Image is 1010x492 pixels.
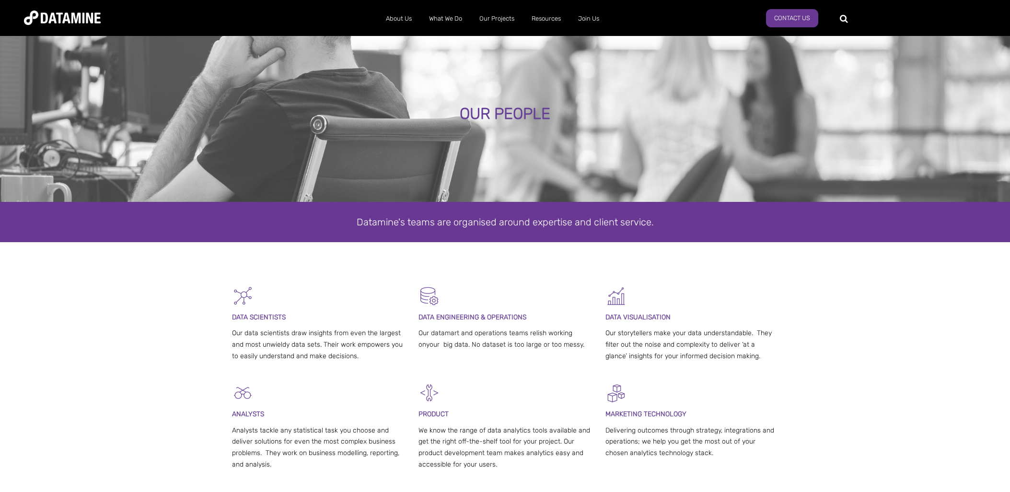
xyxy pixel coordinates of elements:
p: Our data scientists draw insights from even the largest and most unwieldy data sets. Their work e... [232,328,405,362]
span: DATA VISUALISATION [605,313,671,321]
p: Delivering outcomes through strategy, integrations and operations; we help you get the most out o... [605,425,778,459]
a: Contact Us [766,9,818,27]
a: About Us [377,6,420,31]
p: Our datamart and operations teams relish working onyour big data. No dataset is too large or too ... [418,328,592,351]
img: Datamine [24,11,101,25]
a: What We Do [420,6,471,31]
span: DATA ENGINEERING & OPERATIONS [418,313,526,321]
a: Our Projects [471,6,523,31]
a: Resources [523,6,569,31]
img: Datamart [418,285,440,307]
p: Analysts tackle any statistical task you choose and deliver solutions for even the most complex b... [232,425,405,470]
img: Development [418,382,440,404]
img: Analysts [232,382,254,404]
span: Datamine's teams are organised around expertise and client service. [357,216,654,228]
span: DATA SCIENTISTS [232,313,286,321]
a: Join Us [569,6,608,31]
img: Graph - Network [232,285,254,307]
span: MARKETING TECHNOLOGY [605,410,686,418]
img: Graph 5 [605,285,627,307]
span: PRODUCT [418,410,449,418]
div: OUR PEOPLE [113,105,896,123]
p: Our storytellers make your data understandable. They filter out the noise and complexity to deliv... [605,328,778,362]
img: Digital Activation [605,382,627,404]
span: ANALYSTS [232,410,264,418]
p: We know the range of data analytics tools available and get the right off-the-shelf tool for your... [418,425,592,470]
